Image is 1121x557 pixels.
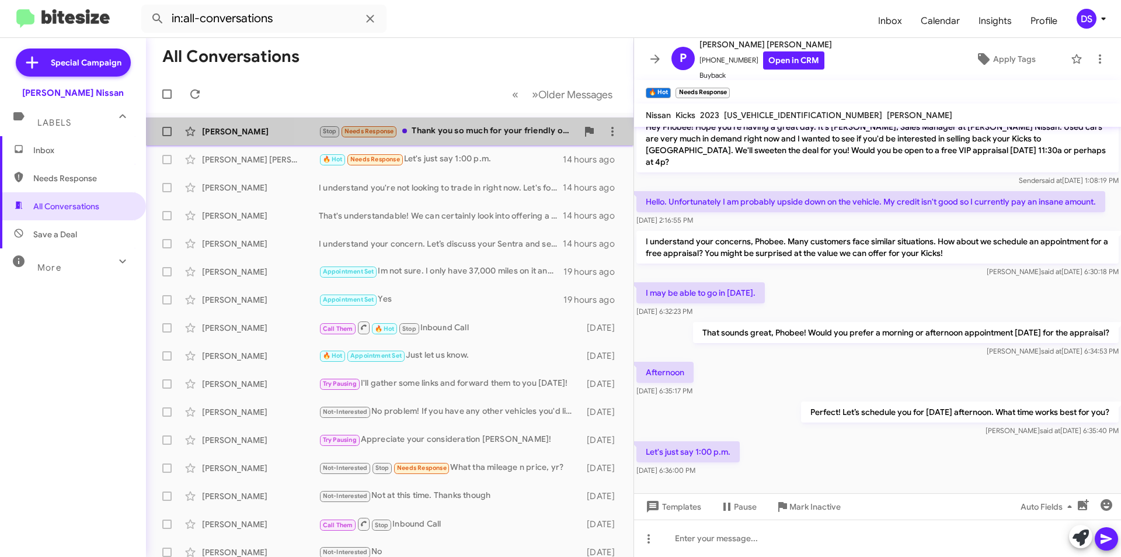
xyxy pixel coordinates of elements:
div: Let's just say 1:00 p.m. [319,153,563,166]
div: I'll gather some links and forward them to you [DATE]! [319,377,581,390]
span: Stop [402,325,416,333]
div: [DATE] [581,518,624,530]
div: [DATE] [581,406,624,418]
div: [PERSON_NAME] [202,350,319,362]
span: Kicks [676,110,695,120]
span: Appointment Set [323,296,374,303]
a: Special Campaign [16,49,131,77]
button: Next [525,82,619,106]
div: 14 hours ago [563,238,624,250]
span: Special Campaign [51,57,121,68]
div: 19 hours ago [563,266,624,278]
span: 🔥 Hot [323,352,343,359]
span: Buyback [699,70,832,81]
div: [DATE] [581,322,624,334]
div: [PERSON_NAME] [202,126,319,137]
span: Appointment Set [323,268,374,275]
span: Needs Response [397,464,447,472]
span: Call Them [323,521,353,529]
div: I understand your concern. Let’s discuss your Sentra and see how we can help you. Would you like ... [319,238,563,250]
span: [DATE] 6:35:17 PM [636,386,692,395]
input: Search [141,5,387,33]
button: Pause [711,496,766,517]
span: More [37,262,61,273]
span: Auto Fields [1021,496,1077,517]
p: Let's just say 1:00 p.m. [636,441,740,462]
div: [PERSON_NAME] [202,378,319,390]
div: Appreciate your consideration [PERSON_NAME]! [319,433,581,447]
span: [PERSON_NAME] [DATE] 6:35:40 PM [986,426,1119,435]
div: [PERSON_NAME] [PERSON_NAME] [202,154,319,165]
span: Not-Interested [323,548,368,556]
span: [PERSON_NAME] [PERSON_NAME] [699,37,832,51]
span: Nissan [646,110,671,120]
span: Older Messages [538,88,612,101]
p: Perfect! Let’s schedule you for [DATE] afternoon. What time works best for you? [801,402,1119,423]
small: Needs Response [676,88,729,98]
div: 14 hours ago [563,182,624,193]
a: Calendar [911,4,969,38]
p: Hey Phobee! Hope you're having a great day. It's [PERSON_NAME], Sales Manager at [PERSON_NAME] Ni... [636,116,1119,172]
h1: All Conversations [162,47,300,66]
div: Im not sure. I only have 37,000 miles on it and it's in great condition. And best of all it's pai... [319,265,563,278]
span: Try Pausing [323,436,357,444]
span: P [680,49,687,68]
span: said at [1040,426,1060,435]
span: Stop [375,464,389,472]
div: [DATE] [581,434,624,446]
span: Not-Interested [323,492,368,500]
span: 🔥 Hot [375,325,395,333]
nav: Page navigation example [506,82,619,106]
div: [DATE] [581,490,624,502]
span: Needs Response [350,155,400,163]
div: 14 hours ago [563,210,624,222]
span: All Conversations [33,200,99,212]
span: Save a Deal [33,229,77,240]
a: Profile [1021,4,1067,38]
div: Thank you so much for your friendly offer and availability. [319,124,577,138]
div: [PERSON_NAME] [202,462,319,474]
button: Mark Inactive [766,496,850,517]
span: Call Them [323,325,353,333]
span: Needs Response [344,127,394,135]
div: [PERSON_NAME] [202,294,319,306]
span: Apply Tags [993,49,1036,70]
span: 🔥 Hot [323,155,343,163]
div: [PERSON_NAME] [202,518,319,530]
span: [DATE] 6:36:00 PM [636,466,695,475]
span: [PERSON_NAME] [887,110,952,120]
span: [DATE] 6:32:23 PM [636,307,692,316]
div: Inbound Call [319,320,581,335]
div: Yes [319,293,563,306]
span: Templates [643,496,701,517]
div: That's understandable! We can certainly look into offering a competitive price. How much higher w... [319,210,563,222]
p: Hello. Unfortunately I am probably upside down on the vehicle. My credit isn't good so I currentl... [636,191,1105,212]
button: Previous [505,82,525,106]
p: Afternoon [636,362,694,383]
span: Inbox [33,144,133,156]
div: [PERSON_NAME] [202,490,319,502]
div: [PERSON_NAME] Nissan [22,87,124,99]
a: Open in CRM [763,51,824,70]
div: [PERSON_NAME] [202,182,319,193]
span: 2023 [700,110,719,120]
span: Not-Interested [323,408,368,416]
small: 🔥 Hot [646,88,671,98]
div: 14 hours ago [563,154,624,165]
span: Try Pausing [323,380,357,388]
span: » [532,87,538,102]
a: Insights [969,4,1021,38]
span: Appointment Set [350,352,402,359]
span: Needs Response [33,172,133,184]
div: [PERSON_NAME] [202,210,319,222]
div: [PERSON_NAME] [202,406,319,418]
div: DS [1077,9,1096,29]
button: Auto Fields [1011,496,1086,517]
span: Inbox [869,4,911,38]
span: Mark Inactive [789,496,841,517]
span: said at [1042,176,1062,185]
div: [PERSON_NAME] [202,322,319,334]
div: [PERSON_NAME] [202,238,319,250]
